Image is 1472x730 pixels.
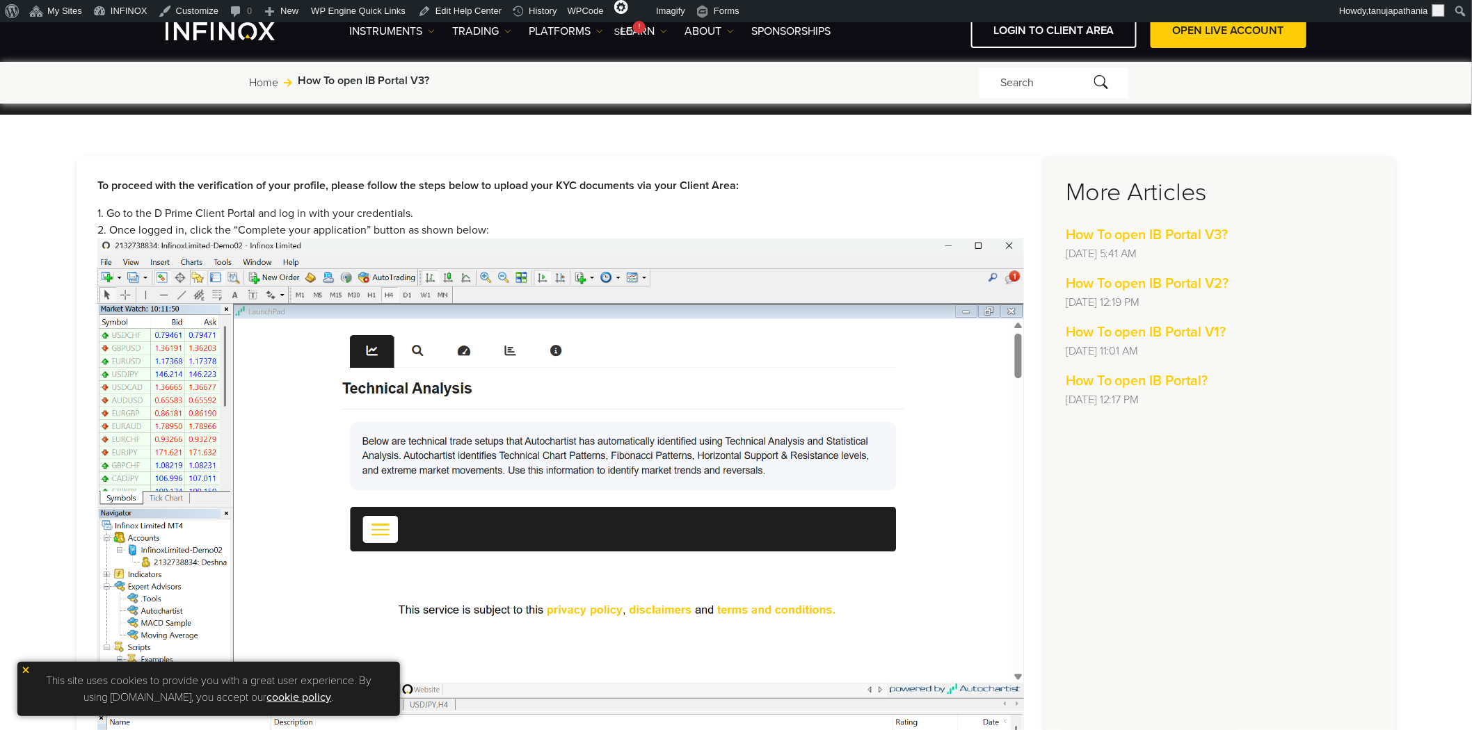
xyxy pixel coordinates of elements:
[24,669,393,709] p: This site uses cookies to provide you with a great user experience. By using [DOMAIN_NAME], you a...
[1066,245,1375,262] p: [DATE] 5:41 AM
[529,23,603,40] a: PLATFORMS
[1066,373,1208,389] strong: How To open IB Portal?
[971,14,1137,48] a: LOGIN TO CLIENT AREA
[452,23,511,40] a: TRADING
[685,23,734,40] a: ABOUT
[166,22,307,40] a: INFINOX Logo
[349,23,435,40] a: Instruments
[1066,227,1229,243] strong: How To open IB Portal V3?
[1151,14,1306,48] a: OPEN LIVE ACCOUNT
[1066,177,1375,208] h3: More Articles
[633,21,646,33] div: !
[1066,343,1375,359] p: [DATE] 11:01 AM
[298,72,429,89] span: How To open IB Portal V3?
[979,67,1128,98] div: Search
[1066,391,1375,408] p: [DATE] 12:17 PM
[97,179,739,193] strong: To proceed with the verification of your profile, please follow the steps below to upload your KY...
[267,690,332,704] a: cookie policy
[97,205,1024,222] li: 1. Go to the D Prime Client Portal and log in with your credentials.
[1066,324,1226,341] strong: How To open IB Portal V1?
[1369,6,1428,16] span: tanujapathania
[97,222,1024,238] li: 2. Once logged in, click the “Complete your application” button as shown below:
[21,665,31,675] img: yellow close icon
[284,79,292,87] img: arrow-right
[249,74,278,91] a: Home
[614,26,633,37] span: SEO
[1066,275,1229,292] strong: How To open IB Portal V2?
[1066,294,1375,311] p: [DATE] 12:19 PM
[751,23,831,40] a: SPONSORSHIPS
